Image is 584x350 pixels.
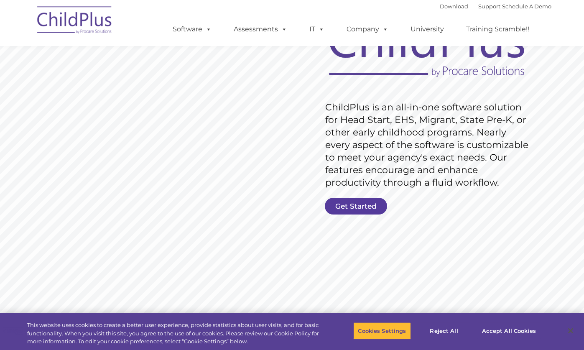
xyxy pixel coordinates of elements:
a: Training Scramble!! [458,21,538,38]
a: Company [338,21,397,38]
a: Schedule A Demo [502,3,551,10]
a: IT [301,21,333,38]
img: ChildPlus by Procare Solutions [33,0,117,42]
a: Get Started [325,198,387,215]
div: This website uses cookies to create a better user experience, provide statistics about user visit... [27,321,321,346]
font: | [440,3,551,10]
a: Download [440,3,468,10]
rs-layer: ChildPlus is an all-in-one software solution for Head Start, EHS, Migrant, State Pre-K, or other ... [325,101,533,189]
a: Software [164,21,220,38]
a: University [402,21,452,38]
button: Reject All [418,322,470,340]
button: Close [561,322,580,340]
a: Support [478,3,500,10]
button: Accept All Cookies [477,322,541,340]
a: Assessments [225,21,296,38]
button: Cookies Settings [353,322,411,340]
